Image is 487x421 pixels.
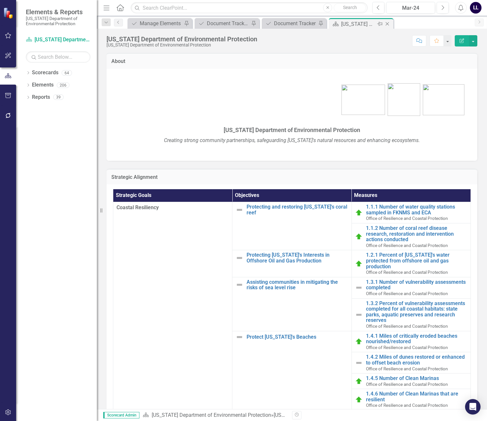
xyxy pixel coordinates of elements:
small: [US_STATE] Department of Environmental Protection [26,16,90,26]
a: 1.1.1 Number of water quality stations sampled in FKNMS and ECA [366,204,467,215]
a: Document Tracker [263,19,317,27]
a: 1.4.1 Miles of critically eroded beaches nourished/restored [366,333,467,344]
a: Scorecards [32,69,58,77]
td: Double-Click to Edit Right Click for Context Menu [351,223,471,250]
img: ClearPoint Strategy [3,7,15,19]
td: Double-Click to Edit Right Click for Context Menu [232,331,351,410]
img: FL-DEP-LOGO-color-sam%20v4.jpg [388,83,420,116]
img: Routing [355,338,363,345]
div: 206 [57,82,69,88]
img: Routing [355,209,363,217]
td: Double-Click to Edit Right Click for Context Menu [351,277,471,298]
a: 1.4.5 Number of Clean Marinas [366,375,467,381]
span: Office of Resilience and Coastal Protection [366,291,448,296]
img: Routing [355,377,363,385]
span: Office of Resilience and Coastal Protection [366,403,448,408]
input: Search ClearPoint... [131,2,368,14]
div: Document Tracker [274,19,317,27]
img: Not Defined [236,206,243,214]
a: 1.3.2 Percent of vulnerability assessments completed for all coastal habitats: state parks, aquat... [366,301,467,323]
img: bird1.png [423,84,464,115]
a: Protect [US_STATE]'s Beaches [247,334,348,340]
img: Routing [355,233,363,241]
span: Search [343,5,357,10]
a: Manage Elements [129,19,182,27]
img: Not Defined [236,333,243,341]
img: Not Defined [236,281,243,289]
div: [US_STATE] Department of Environmental Protection [274,412,393,418]
img: Not Defined [355,284,363,292]
div: » [143,412,287,419]
div: [US_STATE] Department of Environmental Protection [107,36,257,43]
a: Reports [32,94,50,101]
button: Search [334,3,366,12]
span: Office of Resilience and Coastal Protection [366,323,448,329]
img: Routing [355,260,363,268]
a: Protecting [US_STATE]'s Interests in Offshore Oil and Gas Production [247,252,348,263]
td: Double-Click to Edit Right Click for Context Menu [351,374,471,389]
img: Not Defined [236,254,243,262]
td: Double-Click to Edit Right Click for Context Menu [351,331,471,352]
span: Office of Resilience and Coastal Protection [366,345,448,350]
div: Manage Elements [140,19,182,27]
td: Double-Click to Edit Right Click for Context Menu [232,277,351,331]
div: [US_STATE] Department of Environmental Protection [341,20,376,28]
a: Document Tracker - Current User [196,19,249,27]
img: Not Defined [355,311,363,319]
td: Double-Click to Edit Right Click for Context Menu [351,298,471,331]
td: Double-Click to Edit Right Click for Context Menu [232,250,351,277]
button: Mar-24 [386,2,435,14]
div: [US_STATE] Department of Environmental Protection [107,43,257,47]
a: 1.1.2 Number of coral reef disease research, restoration and intervention actions conducted [366,225,467,242]
td: Double-Click to Edit Right Click for Context Menu [351,202,471,223]
td: Double-Click to Edit Right Click for Context Menu [351,352,471,374]
div: Mar-24 [389,4,433,12]
td: Double-Click to Edit Right Click for Context Menu [232,202,351,250]
td: Double-Click to Edit [113,202,232,410]
div: 64 [62,70,72,76]
span: Office of Resilience and Coastal Protection [366,243,448,248]
a: 1.3.1 Number of vulnerability assessments completed [366,279,467,291]
span: Coastal Resiliency [117,204,229,211]
td: Double-Click to Edit Right Click for Context Menu [351,389,471,410]
span: Office of Resilience and Coastal Protection [366,382,448,387]
a: Elements [32,81,54,89]
input: Search Below... [26,51,90,63]
button: LL [470,2,482,14]
td: Double-Click to Edit Right Click for Context Menu [351,250,471,277]
span: [US_STATE] Department of Environmental Protection [224,127,360,133]
img: Not Defined [355,359,363,367]
span: Office of Resilience and Coastal Protection [366,216,448,221]
a: 1.4.2 Miles of dunes restored or enhanced to offset beach erosion [366,354,467,365]
em: Creating strong community partnerships, safeguarding [US_STATE]'s natural resources and enhancing... [164,137,420,143]
h3: Strategic Alignment [111,174,472,180]
h3: About [111,58,472,64]
span: Scorecard Admin [103,412,139,418]
img: Routing [355,396,363,404]
div: 39 [53,95,64,100]
span: Office of Resilience and Coastal Protection [366,270,448,275]
span: Office of Resilience and Coastal Protection [366,366,448,371]
a: 1.2.1 Percent of [US_STATE]'s water protected from offshore oil and gas production [366,252,467,269]
a: 1.4.6 Number of Clean Marinas that are resilient [366,391,467,402]
a: [US_STATE] Department of Environmental Protection [152,412,271,418]
span: Elements & Reports [26,8,90,16]
div: Open Intercom Messenger [465,399,481,415]
div: Document Tracker - Current User [207,19,249,27]
a: Protecting and restoring [US_STATE]'s coral reef [247,204,348,215]
img: bhsp1.png [341,85,385,115]
a: Assisting communities in mitigating the risks of sea level rise [247,279,348,291]
a: [US_STATE] Department of Environmental Protection [26,36,90,44]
